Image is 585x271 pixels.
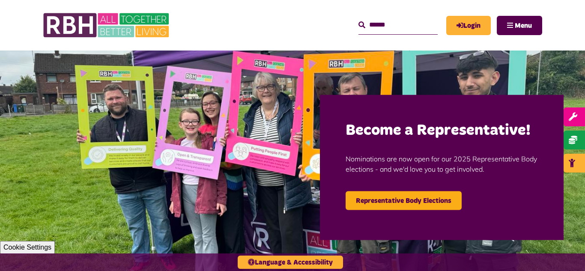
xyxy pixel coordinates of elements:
[346,140,538,187] p: Nominations are now open for our 2025 Representative Body elections - and we'd love you to get in...
[43,9,171,42] img: RBH
[238,256,343,269] button: Language & Accessibility
[346,120,538,140] h2: Become a Representative!
[497,16,542,35] button: Navigation
[346,191,462,210] a: Representative Body Elections
[446,16,491,35] a: MyRBH
[515,22,532,29] span: Menu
